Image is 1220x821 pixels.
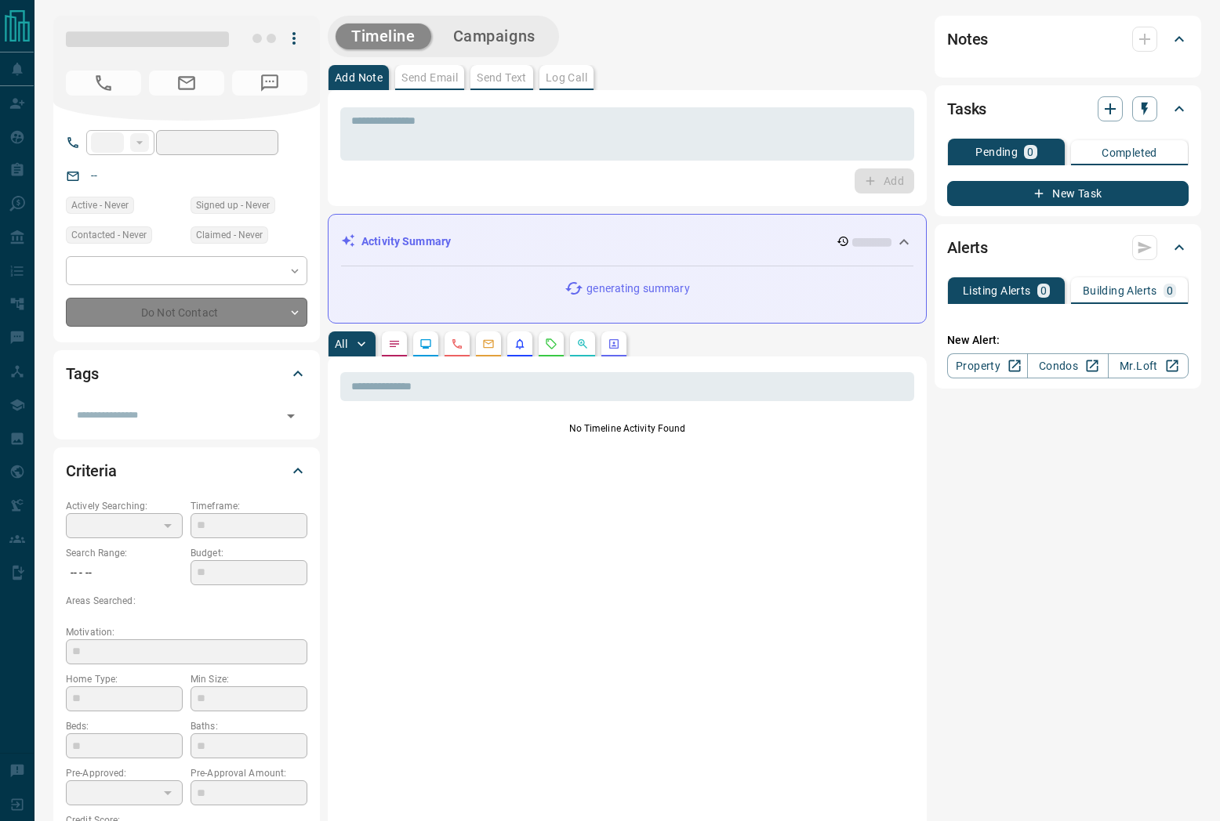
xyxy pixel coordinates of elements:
[1167,285,1173,296] p: 0
[335,72,383,83] p: Add Note
[196,227,263,243] span: Claimed - Never
[66,719,183,733] p: Beds:
[608,338,620,350] svg: Agent Actions
[191,546,307,560] p: Budget:
[66,361,98,386] h2: Tags
[545,338,557,350] svg: Requests
[196,197,270,213] span: Signed up - Never
[66,766,183,780] p: Pre-Approved:
[947,20,1189,58] div: Notes
[514,338,526,350] svg: Listing Alerts
[947,229,1189,266] div: Alerts
[66,499,183,513] p: Actively Searching:
[191,719,307,733] p: Baths:
[1027,353,1108,378] a: Condos
[232,71,307,96] span: No Number
[482,338,495,350] svg: Emails
[191,672,307,686] p: Min Size:
[66,560,183,586] p: -- - --
[1040,285,1047,296] p: 0
[71,197,129,213] span: Active - Never
[451,338,463,350] svg: Calls
[947,181,1189,206] button: New Task
[361,233,451,250] p: Activity Summary
[1102,147,1157,158] p: Completed
[576,338,589,350] svg: Opportunities
[1027,146,1033,157] p: 0
[1083,285,1157,296] p: Building Alerts
[66,594,307,608] p: Areas Searched:
[947,96,986,121] h2: Tasks
[340,421,914,436] p: No Timeline Activity Found
[975,146,1018,157] p: Pending
[963,285,1031,296] p: Listing Alerts
[335,338,347,349] p: All
[586,280,689,297] p: generating summary
[947,27,988,52] h2: Notes
[947,235,988,260] h2: Alerts
[947,353,1028,378] a: Property
[66,355,307,392] div: Tags
[66,71,141,96] span: No Number
[66,452,307,490] div: Criteria
[91,169,97,182] a: --
[438,24,551,49] button: Campaigns
[66,672,183,686] p: Home Type:
[1108,353,1189,378] a: Mr.Loft
[66,298,307,327] div: Do Not Contact
[66,458,117,483] h2: Criteria
[149,71,224,96] span: No Email
[336,24,431,49] button: Timeline
[947,90,1189,128] div: Tasks
[71,227,147,243] span: Contacted - Never
[191,766,307,780] p: Pre-Approval Amount:
[66,625,307,639] p: Motivation:
[66,546,183,560] p: Search Range:
[341,227,913,256] div: Activity Summary
[419,338,432,350] svg: Lead Browsing Activity
[191,499,307,513] p: Timeframe:
[388,338,401,350] svg: Notes
[280,405,302,427] button: Open
[947,332,1189,349] p: New Alert:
